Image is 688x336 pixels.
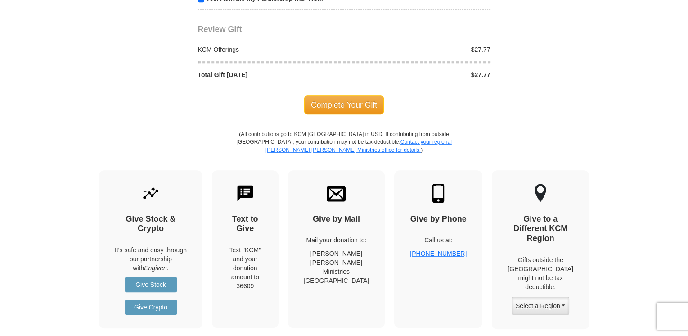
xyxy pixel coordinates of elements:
[115,214,187,234] h4: Give Stock & Crypto
[410,250,467,257] a: [PHONE_NUMBER]
[304,236,369,245] p: Mail your donation to:
[193,45,344,54] div: KCM Offerings
[304,249,369,285] p: [PERSON_NAME] [PERSON_NAME] Ministries [GEOGRAPHIC_DATA]
[344,70,495,79] div: $27.77
[236,184,255,203] img: text-to-give.svg
[410,214,467,224] h4: Give by Phone
[228,245,263,291] div: Text "KCM" and your donation amount to 36609
[410,236,467,245] p: Call us at:
[508,214,573,244] h4: Give to a Different KCM Region
[534,184,547,203] img: other-region
[512,297,569,315] button: Select a Region
[198,25,242,34] span: Review Gift
[125,277,177,292] a: Give Stock
[193,70,344,79] div: Total Gift [DATE]
[508,255,573,291] p: Gifts outside the [GEOGRAPHIC_DATA] might not be tax deductible.
[144,264,168,272] i: Engiven.
[304,95,384,114] span: Complete Your Gift
[344,45,495,54] div: $27.77
[141,184,160,203] img: give-by-stock.svg
[236,131,452,170] p: (All contributions go to KCM [GEOGRAPHIC_DATA] in USD. If contributing from outside [GEOGRAPHIC_D...
[125,300,177,315] a: Give Crypto
[327,184,346,203] img: envelope.svg
[429,184,448,203] img: mobile.svg
[265,139,452,153] a: Contact your regional [PERSON_NAME] [PERSON_NAME] Ministries office for details.
[228,214,263,234] h4: Text to Give
[115,245,187,272] p: It's safe and easy through our partnership with
[304,214,369,224] h4: Give by Mail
